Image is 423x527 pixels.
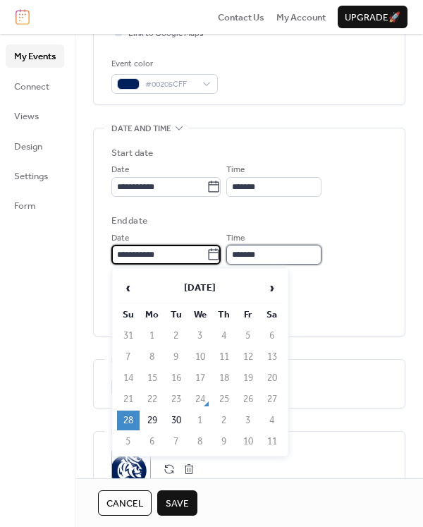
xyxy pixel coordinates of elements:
[157,490,197,516] button: Save
[189,389,211,409] td: 24
[117,326,140,346] td: 31
[141,305,164,325] th: Mo
[117,305,140,325] th: Su
[14,49,56,63] span: My Events
[111,146,153,160] div: Start date
[261,389,283,409] td: 27
[165,305,188,325] th: Tu
[6,135,64,157] a: Design
[165,389,188,409] td: 23
[6,44,64,67] a: My Events
[261,411,283,430] td: 4
[165,326,188,346] td: 2
[237,368,259,388] td: 19
[165,347,188,367] td: 9
[237,326,259,346] td: 5
[145,78,195,92] span: #00205CFF
[261,305,283,325] th: Sa
[14,140,42,154] span: Design
[226,163,245,177] span: Time
[98,490,152,516] button: Cancel
[213,347,235,367] td: 11
[213,432,235,452] td: 9
[213,411,235,430] td: 2
[141,273,259,303] th: [DATE]
[117,432,140,452] td: 5
[117,347,140,367] td: 7
[111,122,171,136] span: Date and time
[165,411,188,430] td: 30
[141,411,164,430] td: 29
[111,214,147,228] div: End date
[117,368,140,388] td: 14
[276,10,326,24] a: My Account
[189,368,211,388] td: 17
[189,432,211,452] td: 8
[141,326,164,346] td: 1
[141,368,164,388] td: 15
[165,432,188,452] td: 7
[237,389,259,409] td: 26
[111,163,129,177] span: Date
[117,389,140,409] td: 21
[6,104,64,127] a: Views
[189,326,211,346] td: 3
[117,411,140,430] td: 28
[6,75,64,97] a: Connect
[111,231,129,246] span: Date
[345,11,400,25] span: Upgrade 🚀
[261,326,283,346] td: 6
[213,326,235,346] td: 4
[226,231,245,246] span: Time
[141,432,164,452] td: 6
[14,109,39,123] span: Views
[338,6,407,28] button: Upgrade🚀
[14,80,49,94] span: Connect
[218,11,264,25] span: Contact Us
[166,497,189,511] span: Save
[213,389,235,409] td: 25
[141,389,164,409] td: 22
[237,347,259,367] td: 12
[141,347,164,367] td: 8
[261,368,283,388] td: 20
[237,432,259,452] td: 10
[261,347,283,367] td: 13
[111,449,151,489] div: ;
[189,411,211,430] td: 1
[6,164,64,187] a: Settings
[106,497,143,511] span: Cancel
[237,305,259,325] th: Fr
[237,411,259,430] td: 3
[213,368,235,388] td: 18
[165,368,188,388] td: 16
[218,10,264,24] a: Contact Us
[111,57,215,71] div: Event color
[189,305,211,325] th: We
[14,199,36,213] span: Form
[276,11,326,25] span: My Account
[189,347,211,367] td: 10
[213,305,235,325] th: Th
[262,274,283,302] span: ›
[6,194,64,217] a: Form
[14,169,48,183] span: Settings
[128,27,204,41] span: Link to Google Maps
[16,9,30,25] img: logo
[118,274,139,302] span: ‹
[261,432,283,452] td: 11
